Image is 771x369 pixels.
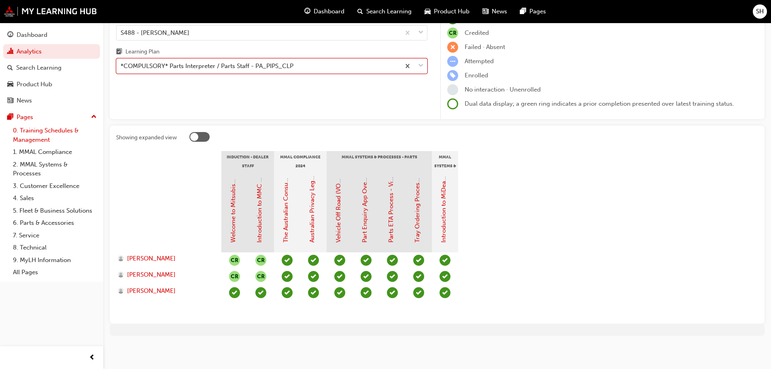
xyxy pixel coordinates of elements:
[118,254,214,263] a: [PERSON_NAME]
[434,7,469,16] span: Product Hub
[282,287,293,298] span: learningRecordVerb_PASS-icon
[274,151,327,171] div: MMAL Compliance 2024
[7,81,13,88] span: car-icon
[89,353,95,363] span: prev-icon
[3,26,100,110] button: DashboardAnalyticsSearch LearningProduct HubNews
[482,6,489,17] span: news-icon
[3,60,100,75] a: Search Learning
[756,7,764,16] span: SH
[440,287,450,298] span: learningRecordVerb_PASS-icon
[3,93,100,108] a: News
[229,287,240,298] span: learningRecordVerb_COMPLETE-icon
[121,62,293,71] div: *COMPULSORY* Parts Interpreter / Parts Staff - PA_PIPS_CLP
[127,254,176,263] span: [PERSON_NAME]
[387,171,395,243] a: Parts ETA Process - Video
[418,3,476,20] a: car-iconProduct Hub
[308,287,319,298] span: learningRecordVerb_PASS-icon
[413,255,424,266] span: learningRecordVerb_COMPLETE-icon
[447,70,458,81] span: learningRecordVerb_ENROLL-icon
[10,192,100,205] a: 4. Sales
[418,61,424,71] span: down-icon
[17,113,33,122] div: Pages
[121,28,189,37] div: S488 - [PERSON_NAME]
[465,58,494,65] span: Attempted
[492,7,507,16] span: News
[10,205,100,217] a: 5. Fleet & Business Solutions
[334,271,345,282] span: learningRecordVerb_COMPLETE-icon
[465,43,505,51] span: Failed · Absent
[7,64,13,72] span: search-icon
[387,255,398,266] span: learningRecordVerb_COMPLETE-icon
[529,7,546,16] span: Pages
[10,254,100,267] a: 9. MyLH Information
[17,80,52,89] div: Product Hub
[387,271,398,282] span: learningRecordVerb_COMPLETE-icon
[387,287,398,298] span: learningRecordVerb_COMPLETE-icon
[514,3,552,20] a: pages-iconPages
[432,151,458,171] div: MMAL Systems & Processes - General
[255,271,266,282] span: null-icon
[753,4,767,19] button: SH
[10,124,100,146] a: 0. Training Schedules & Management
[361,271,372,282] span: learningRecordVerb_COMPLETE-icon
[465,100,734,107] span: Dual data display; a green ring indicates a prior completion presented over latest training status.
[357,6,363,17] span: search-icon
[327,151,432,171] div: MMAL Systems & Processes - Parts
[10,229,100,242] a: 7. Service
[476,3,514,20] a: news-iconNews
[116,49,122,56] span: learningplan-icon
[229,255,240,266] button: null-icon
[465,29,489,36] span: Credited
[366,7,412,16] span: Search Learning
[255,255,266,266] button: null-icon
[440,271,450,282] span: learningRecordVerb_PASS-icon
[10,217,100,229] a: 6. Parts & Accessories
[229,271,240,282] button: null-icon
[3,110,100,125] button: Pages
[314,7,344,16] span: Dashboard
[520,6,526,17] span: pages-icon
[334,255,345,266] span: learningRecordVerb_COMPLETE-icon
[308,255,319,266] span: learningRecordVerb_PASS-icon
[17,30,47,40] div: Dashboard
[361,287,372,298] span: learningRecordVerb_COMPLETE-icon
[4,6,97,17] img: mmal
[116,134,177,142] div: Showing expanded view
[413,271,424,282] span: learningRecordVerb_COMPLETE-icon
[3,44,100,59] a: Analytics
[127,270,176,279] span: [PERSON_NAME]
[221,151,274,171] div: Induction - Dealer Staff
[282,271,293,282] span: learningRecordVerb_PASS-icon
[418,28,424,38] span: down-icon
[91,112,97,122] span: up-icon
[3,28,100,43] a: Dashboard
[127,286,176,296] span: [PERSON_NAME]
[17,96,32,105] div: News
[304,6,310,17] span: guage-icon
[10,266,100,279] a: All Pages
[118,270,214,279] a: [PERSON_NAME]
[440,158,447,243] a: Introduction to MiDealerAssist
[447,28,458,38] span: null-icon
[16,63,62,73] div: Search Learning
[447,42,458,53] span: learningRecordVerb_FAIL-icon
[308,271,319,282] span: learningRecordVerb_PASS-icon
[351,3,418,20] a: search-iconSearch Learning
[282,255,293,266] span: learningRecordVerb_PASS-icon
[10,146,100,158] a: 1. MMAL Compliance
[7,32,13,39] span: guage-icon
[10,158,100,180] a: 2. MMAL Systems & Processes
[3,77,100,92] a: Product Hub
[118,286,214,296] a: [PERSON_NAME]
[10,180,100,192] a: 3. Customer Excellence
[447,56,458,67] span: learningRecordVerb_ATTEMPT-icon
[7,97,13,105] span: news-icon
[10,241,100,254] a: 8. Technical
[465,86,541,93] span: No interaction · Unenrolled
[7,114,13,121] span: pages-icon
